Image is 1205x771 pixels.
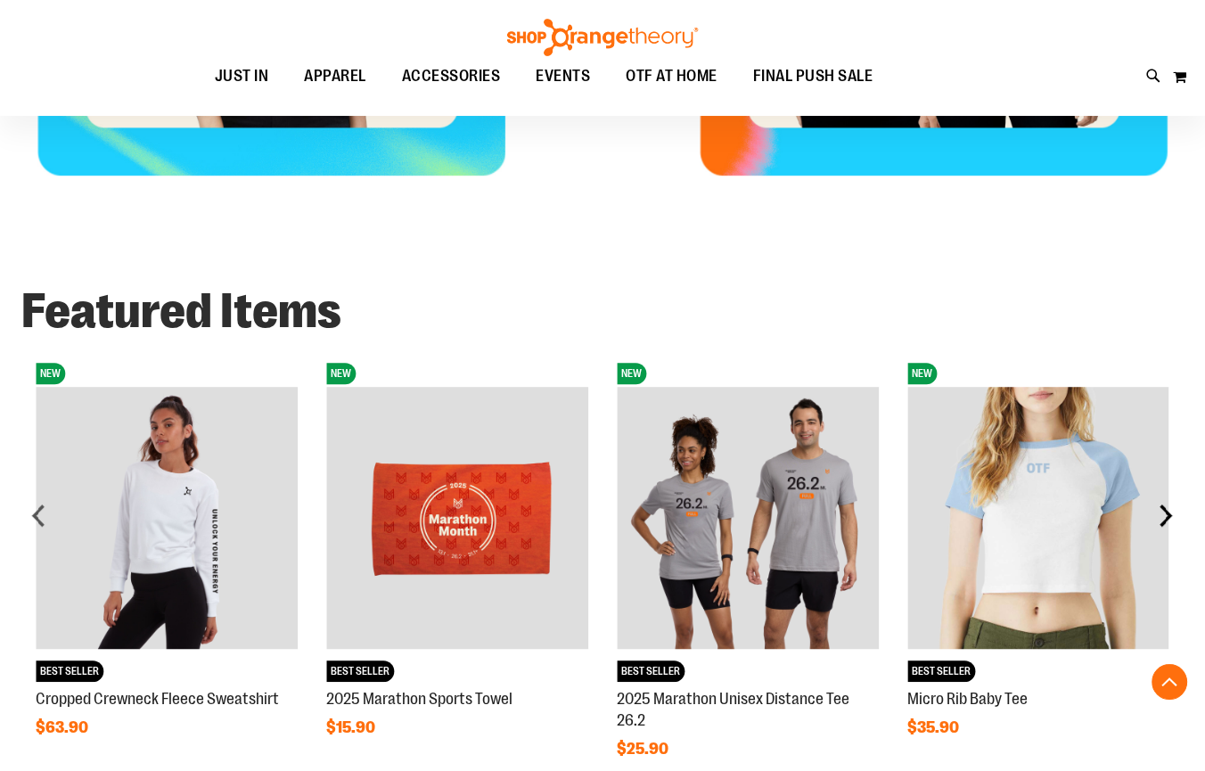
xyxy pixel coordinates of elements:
span: BEST SELLER [36,660,103,682]
img: 2025 Marathon Sports Towel [326,387,588,649]
a: Micro Rib Baby Tee [907,690,1028,708]
img: Shop Orangetheory [504,19,701,56]
span: JUST IN [215,56,269,96]
span: EVENTS [536,56,590,96]
span: NEW [907,363,937,384]
a: 2025 Marathon Sports Towel [326,690,512,708]
span: $25.90 [617,740,671,758]
span: BEST SELLER [326,660,394,682]
span: $35.90 [907,718,962,736]
div: prev [21,497,57,533]
a: APPAREL [286,56,384,97]
button: Back To Top [1152,664,1187,700]
img: Cropped Crewneck Fleece Sweatshirt [36,387,298,649]
span: NEW [36,363,65,384]
a: 2025 Marathon Unisex Distance Tee 26.2 [617,690,849,729]
a: FINAL PUSH SALE [735,56,891,97]
a: Micro Rib Baby TeeNEWBEST SELLER [907,670,1169,685]
span: APPAREL [304,56,366,96]
a: Cropped Crewneck Fleece SweatshirtNEWBEST SELLER [36,670,298,685]
a: Cropped Crewneck Fleece Sweatshirt [36,690,279,708]
strong: Featured Items [21,283,341,339]
span: NEW [617,363,646,384]
span: ACCESSORIES [402,56,501,96]
span: $15.90 [326,718,378,736]
span: $63.90 [36,718,91,736]
span: BEST SELLER [907,660,975,682]
a: JUST IN [197,56,287,97]
a: ACCESSORIES [384,56,519,97]
span: NEW [326,363,356,384]
a: 2025 Marathon Unisex Distance Tee 26.2NEWBEST SELLER [617,670,879,685]
a: 2025 Marathon Sports TowelNEWBEST SELLER [326,670,588,685]
img: Micro Rib Baby Tee [907,387,1169,649]
a: OTF AT HOME [608,56,735,97]
span: FINAL PUSH SALE [753,56,873,96]
span: OTF AT HOME [626,56,717,96]
span: BEST SELLER [617,660,684,682]
div: next [1148,497,1184,533]
img: 2025 Marathon Unisex Distance Tee 26.2 [617,387,879,649]
a: EVENTS [518,56,608,97]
